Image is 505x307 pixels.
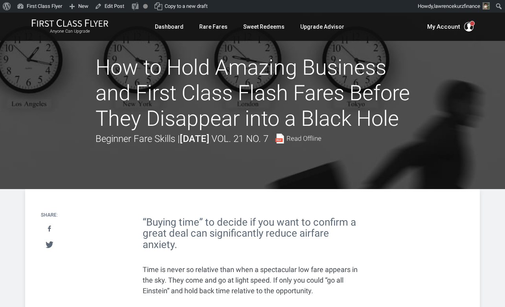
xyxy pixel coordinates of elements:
[31,19,108,27] img: First Class Flyer
[31,19,108,35] a: First Class FlyerAnyone Can Upgrade
[300,20,344,34] a: Upgrade Advisor
[143,217,363,250] h2: “Buying time” to decide if you want to confirm a great deal can significantly reduce airfare anxi...
[211,133,268,144] span: Vol. 21 No. 7
[243,20,285,34] a: Sweet Redeems
[427,22,474,31] button: My Account
[275,134,321,143] a: Read Offline
[41,237,57,252] a: Tweet
[143,264,363,296] p: Time is never so relative than when a spectacular low fare appears in the sky. They come and go a...
[180,133,209,144] strong: [DATE]
[427,22,460,31] span: My Account
[41,222,57,236] a: Share
[275,134,285,143] img: pdf-file.svg
[31,29,108,34] small: Anyone Can Upgrade
[199,20,228,34] a: Rare Fares
[95,131,321,146] div: Beginner Fare Skills |
[434,3,480,9] span: lawrencekurzfinance
[95,55,410,131] h1: How to Hold Amazing Business and First Class Flash Fares Before They Disappear into a Black Hole
[286,135,321,142] span: Read Offline
[155,20,184,34] a: Dashboard
[41,213,58,218] h4: Share:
